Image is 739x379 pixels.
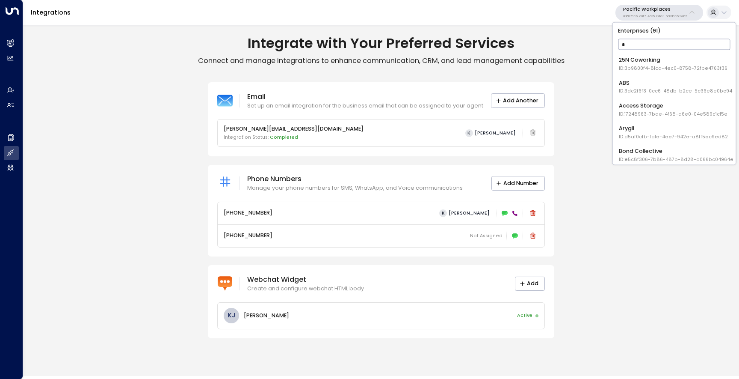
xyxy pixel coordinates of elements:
span: Completed [270,134,298,140]
button: Pacific Workplacesa0687ae6-caf7-4c35-8de3-5d0dae502acf [615,5,703,21]
div: SMS (Active) [501,209,509,217]
p: Email [247,92,483,102]
div: VOICE (Active) [511,209,519,217]
p: Enterprises ( 91 ) [616,25,733,36]
button: Add [515,277,545,291]
p: Connect and manage integrations to enhance communication, CRM, and lead management capabilities [23,56,739,66]
span: [PERSON_NAME] [449,211,490,216]
h1: Integrate with Your Preferred Services [23,35,739,52]
span: Email integration cannot be deleted while linked to an active agent. Please deactivate the agent ... [527,127,538,139]
span: [PERSON_NAME] [475,131,516,136]
p: a0687ae6-caf7-4c35-8de3-5d0dae502acf [623,15,687,18]
div: Access Storage [619,101,727,117]
p: Webchat Widget [247,275,364,285]
span: ID: 3b9800f4-81ca-4ec0-8758-72fbe4763f36 [619,65,727,72]
button: Add Number [491,176,545,191]
button: K[PERSON_NAME] [436,208,493,218]
p: Integration Status: [224,134,364,141]
p: Manage your phone numbers for SMS, WhatsApp, and Voice communications [247,184,463,192]
div: KJ [224,308,239,323]
p: Create and configure webchat HTML body [247,285,364,293]
span: ID: d5af0cfb-fa1e-4ee7-942e-a8ff5ec9ed82 [619,133,728,140]
p: Phone Numbers [247,174,463,184]
span: Not Assigned [470,233,503,239]
div: 25N Coworking [619,56,727,72]
button: Delete phone number [527,230,538,242]
p: [PHONE_NUMBER] [224,209,272,217]
p: [PERSON_NAME][EMAIL_ADDRESS][DOMAIN_NAME] [224,125,364,133]
button: K[PERSON_NAME] [462,128,519,138]
div: Bond Collective [619,147,733,163]
div: SMS (Active) [511,232,519,240]
p: [PERSON_NAME] [244,312,289,320]
p: [PHONE_NUMBER] [224,232,272,240]
div: Arygll [619,124,728,140]
span: ID: e5c8f306-7b86-487b-8d28-d066bc04964e [619,156,733,163]
button: Add Another [491,93,545,108]
span: ID: 17248963-7bae-4f68-a6e0-04e589c1c15e [619,110,727,117]
div: ABS [619,79,732,95]
p: Set up an email integration for the business email that can be assigned to your agent [247,102,483,110]
span: ID: 3dc2f6f3-0cc6-48db-b2ce-5c36e8e0bc94 [619,88,732,95]
p: Pacific Workplaces [623,7,687,12]
span: Active [517,312,532,319]
a: Integrations [31,8,71,17]
span: K [465,129,473,137]
button: Delete phone number [527,207,538,219]
span: K [439,209,447,217]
